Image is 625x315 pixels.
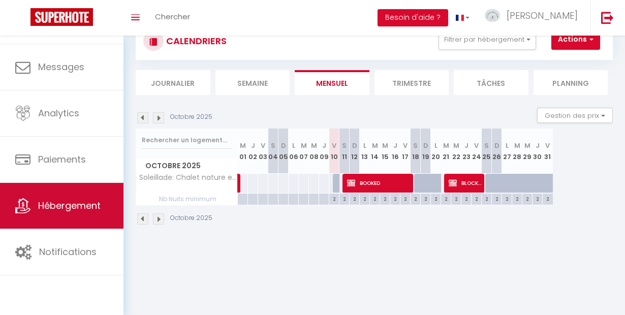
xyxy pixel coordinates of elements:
div: 2 [411,194,420,203]
abbr: L [434,141,438,150]
li: Semaine [215,70,290,95]
abbr: M [514,141,520,150]
th: 06 [289,129,299,174]
div: 2 [390,194,400,203]
abbr: L [363,141,366,150]
div: 2 [360,194,369,203]
li: Planning [534,70,608,95]
div: 2 [461,194,471,203]
abbr: J [322,141,326,150]
button: Gestion des prix [537,108,613,123]
abbr: L [506,141,509,150]
span: BLOCKED [449,173,483,193]
button: Actions [551,29,600,50]
th: 19 [421,129,431,174]
th: 15 [380,129,390,174]
abbr: J [393,141,397,150]
p: Octobre 2025 [170,112,212,122]
th: 31 [543,129,553,174]
th: 08 [309,129,319,174]
div: 2 [400,194,410,203]
abbr: M [443,141,449,150]
img: Super Booking [30,8,93,26]
h3: CALENDRIERS [164,29,227,52]
abbr: M [311,141,317,150]
span: BOOKED [347,173,412,193]
th: 16 [390,129,400,174]
abbr: V [545,141,550,150]
abbr: D [423,141,428,150]
abbr: S [413,141,418,150]
li: Tâches [454,70,528,95]
abbr: J [251,141,255,150]
div: 2 [492,194,502,203]
abbr: D [281,141,286,150]
abbr: M [524,141,530,150]
abbr: V [474,141,479,150]
div: 2 [543,194,553,203]
th: 12 [350,129,360,174]
abbr: V [403,141,408,150]
th: 29 [522,129,533,174]
span: Hébergement [38,199,101,212]
th: 02 [248,129,258,174]
abbr: S [342,141,347,150]
th: 21 [441,129,451,174]
abbr: J [536,141,540,150]
span: Chercher [155,11,190,22]
div: 2 [380,194,390,203]
abbr: D [352,141,357,150]
div: 2 [421,194,430,203]
div: 2 [512,194,522,203]
span: Nb Nuits minimum [136,194,237,205]
div: 2 [472,194,481,203]
button: Besoin d'aide ? [378,9,448,26]
span: Messages [38,60,84,73]
abbr: D [494,141,499,150]
th: 04 [268,129,278,174]
div: 2 [350,194,359,203]
th: 23 [461,129,472,174]
th: 30 [533,129,543,174]
span: Octobre 2025 [136,159,237,173]
th: 09 [319,129,329,174]
abbr: V [332,141,336,150]
th: 14 [370,129,380,174]
div: 2 [482,194,491,203]
abbr: M [382,141,388,150]
th: 18 [411,129,421,174]
th: 24 [472,129,482,174]
th: 11 [339,129,350,174]
img: ... [485,9,500,22]
abbr: S [271,141,275,150]
li: Trimestre [374,70,449,95]
th: 03 [258,129,268,174]
p: Octobre 2025 [170,213,212,223]
th: 20 [431,129,441,174]
span: Notifications [39,245,97,258]
th: 13 [360,129,370,174]
abbr: M [301,141,307,150]
th: 01 [238,129,248,174]
th: 25 [482,129,492,174]
div: 2 [370,194,380,203]
abbr: M [453,141,459,150]
th: 28 [512,129,522,174]
li: Mensuel [295,70,369,95]
abbr: S [484,141,489,150]
img: logout [601,11,614,24]
input: Rechercher un logement... [142,131,232,149]
button: Filtrer par hébergement [439,29,536,50]
th: 26 [492,129,502,174]
th: 17 [400,129,411,174]
div: 2 [339,194,349,203]
th: 10 [329,129,339,174]
abbr: J [464,141,468,150]
li: Journalier [136,70,210,95]
div: 2 [451,194,461,203]
span: Paiements [38,153,86,166]
abbr: V [261,141,265,150]
abbr: M [240,141,246,150]
div: 2 [431,194,441,203]
th: 27 [502,129,512,174]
